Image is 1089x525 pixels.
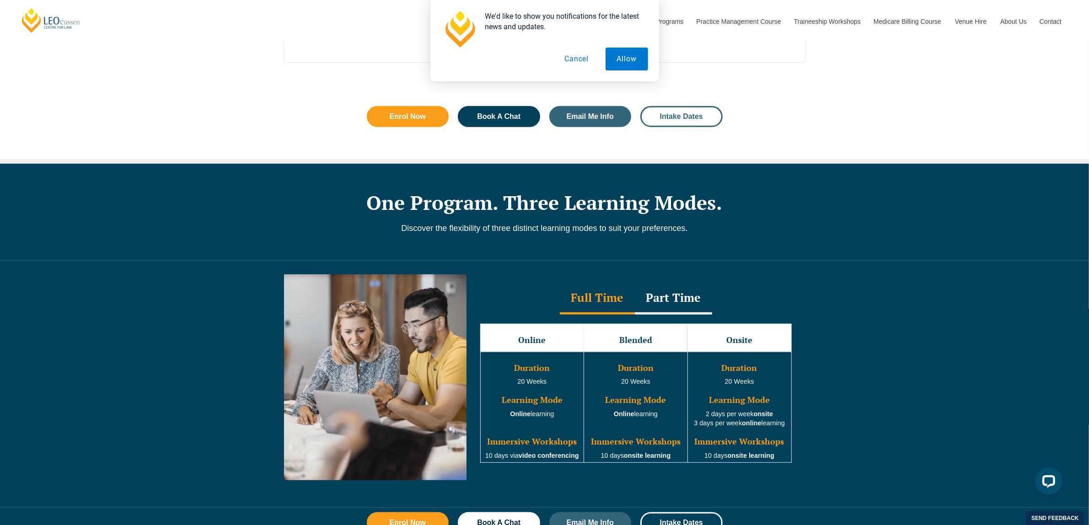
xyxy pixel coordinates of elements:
div: Part Time [635,283,712,315]
h3: Learning Mode [689,396,790,405]
h3: Immersive Workshops [585,437,687,446]
div: Full Time [560,283,635,315]
h3: Learning Mode [482,396,583,405]
td: 20 Weeks 2 days per week 3 days per week learning 10 days [687,352,791,463]
iframe: LiveChat chat widget [1028,464,1066,502]
strong: Online [614,410,634,418]
a: Intake Dates [640,106,723,127]
h3: Online [482,336,583,345]
h3: Learning Mode [585,396,687,405]
strong: Online [510,410,531,418]
span: Email Me Info [567,113,614,120]
p: Discover the flexibility of three distinct learning modes to suit your preferences. [284,223,805,233]
strong: onsite learning [728,452,774,459]
strong: onsite [754,410,773,418]
a: Enrol Now [367,106,449,127]
h3: Immersive Workshops [689,437,790,446]
button: Cancel [553,48,600,70]
span: Book A Chat [477,113,520,120]
a: Book A Chat [458,106,540,127]
h2: One Program. Three Learning Modes. [284,191,805,214]
strong: video conferencing [519,452,579,459]
h3: Immersive Workshops [482,437,583,446]
a: Email Me Info [549,106,632,127]
td: 20 Weeks learning 10 days [584,352,688,463]
h3: Duration [689,364,790,373]
span: Intake Dates [660,113,703,120]
h3: Onsite [689,336,790,345]
strong: online [742,419,761,427]
img: notification icon [441,11,478,48]
span: Duration [514,362,550,373]
span: 20 Weeks [517,378,547,385]
div: We'd like to show you notifications for the latest news and updates. [478,11,648,32]
button: Allow [606,48,648,70]
strong: onsite learning [624,452,671,459]
h3: Duration [585,364,687,373]
td: learning 10 days via [480,352,584,463]
h3: Blended [585,336,687,345]
span: Enrol Now [390,113,426,120]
